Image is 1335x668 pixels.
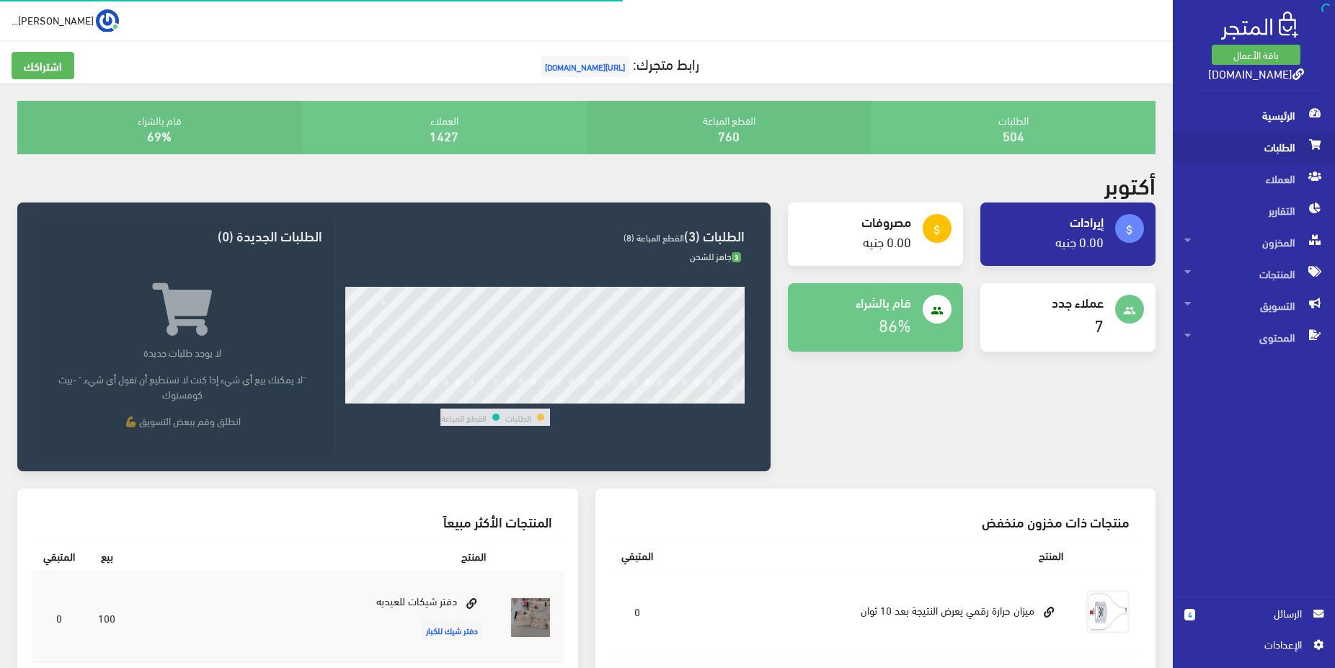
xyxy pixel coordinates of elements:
[430,123,458,147] a: 1427
[505,409,532,426] td: الطلبات
[1184,195,1323,226] span: التقارير
[992,295,1104,309] h4: عملاء جدد
[1184,321,1323,353] span: المحتوى
[12,52,74,79] a: اشتراكك
[1184,605,1323,636] a: 4 الرسائل
[12,9,119,32] a: ... [PERSON_NAME]...
[440,409,487,426] td: القطع المباعة
[422,619,482,641] span: دفتر شيك للكبار
[992,214,1104,228] h4: إيرادات
[624,228,684,246] span: القطع المباعة (8)
[542,393,552,404] div: 16
[1123,223,1136,236] i: attach_money
[17,569,72,624] iframe: Drift Widget Chat Controller
[642,393,652,404] div: 24
[1221,12,1298,40] img: .
[718,123,740,147] a: 760
[345,228,745,242] h3: الطلبات (3)
[1184,131,1323,163] span: الطلبات
[87,571,127,663] td: 100
[43,413,322,428] p: انطلق وقم ببعض التسويق 💪
[610,540,665,571] th: المتبقي
[127,540,497,572] th: المنتج
[871,101,1156,154] div: الطلبات
[1184,258,1323,290] span: المنتجات
[17,101,302,154] div: قام بالشراء
[509,596,552,639] img: dftr-shykat-llaaydyh.jpg
[43,515,552,528] h3: المنتجات الأكثر مبيعاً
[931,223,944,236] i: attach_money
[610,571,665,652] td: 0
[665,571,1075,652] td: ميزان حرارة رقمي يعرض النتيجة بعد 10 ثوان
[1173,258,1335,290] a: المنتجات
[1003,123,1024,147] a: 504
[665,540,1075,571] th: المنتج
[1207,605,1302,621] span: الرسائل
[1104,172,1156,197] h2: أكتوبر
[1173,99,1335,131] a: الرئيسية
[368,393,373,404] div: 2
[418,393,423,404] div: 6
[617,393,627,404] div: 22
[1184,226,1323,258] span: المخزون
[517,393,527,404] div: 14
[1212,45,1300,65] a: باقة الأعمال
[32,540,87,572] th: المتبقي
[667,393,678,404] div: 26
[1184,163,1323,195] span: العملاء
[537,50,699,76] a: رابط متجرك:[URL][DOMAIN_NAME]
[1173,226,1335,258] a: المخزون
[931,304,944,317] i: people
[1184,99,1323,131] span: الرئيسية
[1184,609,1195,620] span: 4
[541,55,629,77] span: [URL][DOMAIN_NAME]
[621,515,1130,528] h3: منتجات ذات مخزون منخفض
[12,11,94,29] span: [PERSON_NAME]...
[393,393,398,404] div: 4
[718,393,728,404] div: 30
[690,247,741,264] span: جاهز للشحن
[1173,131,1335,163] a: الطلبات
[127,571,497,663] td: دفتر شيكات للعيديه
[43,344,322,360] p: لا يوجد طلبات جديدة
[302,101,587,154] div: العملاء
[147,123,172,147] a: 69%
[1086,590,1130,633] img: myzan-hrar-rkmy-yaard-alntyg-baad-10-thoan.jpg
[1196,636,1301,652] span: اﻹعدادات
[1173,195,1335,226] a: التقارير
[96,9,119,32] img: ...
[1184,636,1323,659] a: اﻹعدادات
[1123,304,1136,317] i: people
[799,295,911,309] h4: قام بالشراء
[1055,229,1104,253] a: 0.00 جنيه
[879,308,911,339] a: 86%
[732,252,741,263] span: 3
[87,540,127,572] th: بيع
[587,101,871,154] div: القطع المباعة
[43,228,322,242] h3: الطلبات الجديدة (0)
[1094,308,1104,339] a: 7
[1173,163,1335,195] a: العملاء
[1208,63,1304,84] a: [DOMAIN_NAME]
[443,393,448,404] div: 8
[592,393,602,404] div: 20
[693,393,703,404] div: 28
[799,214,911,228] h4: مصروفات
[1184,290,1323,321] span: التسويق
[863,229,911,253] a: 0.00 جنيه
[567,393,577,404] div: 18
[43,371,322,401] p: "لا يمكنك بيع أي شيء إذا كنت لا تستطيع أن تقول أي شيء." -بيث كومستوك
[492,393,502,404] div: 12
[466,393,476,404] div: 10
[1173,321,1335,353] a: المحتوى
